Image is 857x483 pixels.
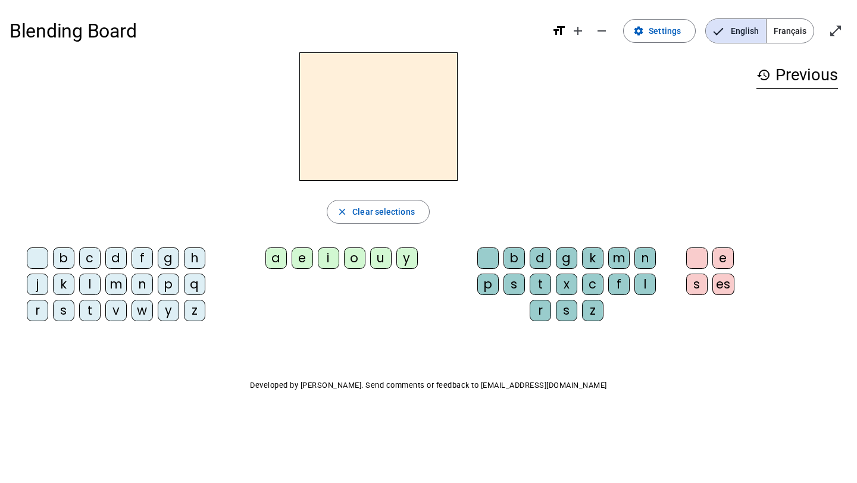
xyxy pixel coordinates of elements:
[337,206,348,217] mat-icon: close
[79,274,101,295] div: l
[608,274,630,295] div: f
[79,247,101,269] div: c
[344,247,365,269] div: o
[828,24,843,38] mat-icon: open_in_full
[132,300,153,321] div: w
[712,247,734,269] div: e
[105,247,127,269] div: d
[158,274,179,295] div: p
[556,300,577,321] div: s
[556,247,577,269] div: g
[27,300,48,321] div: r
[756,62,838,89] h3: Previous
[767,19,814,43] span: Français
[105,300,127,321] div: v
[530,274,551,295] div: t
[634,247,656,269] div: n
[10,12,542,50] h1: Blending Board
[132,247,153,269] div: f
[53,247,74,269] div: b
[756,68,771,82] mat-icon: history
[327,200,430,224] button: Clear selections
[706,19,766,43] span: English
[184,274,205,295] div: q
[595,24,609,38] mat-icon: remove
[352,205,415,219] span: Clear selections
[184,300,205,321] div: z
[633,26,644,36] mat-icon: settings
[292,247,313,269] div: e
[582,300,603,321] div: z
[10,378,847,393] p: Developed by [PERSON_NAME]. Send comments or feedback to [EMAIL_ADDRESS][DOMAIN_NAME]
[552,24,566,38] mat-icon: format_size
[396,247,418,269] div: y
[686,274,708,295] div: s
[582,274,603,295] div: c
[184,247,205,269] div: h
[582,247,603,269] div: k
[503,247,525,269] div: b
[477,274,499,295] div: p
[590,19,614,43] button: Decrease font size
[634,274,656,295] div: l
[712,274,734,295] div: es
[571,24,585,38] mat-icon: add
[105,274,127,295] div: m
[318,247,339,269] div: i
[566,19,590,43] button: Increase font size
[608,247,630,269] div: m
[530,247,551,269] div: d
[530,300,551,321] div: r
[623,19,696,43] button: Settings
[503,274,525,295] div: s
[158,247,179,269] div: g
[27,274,48,295] div: j
[705,18,814,43] mat-button-toggle-group: Language selection
[556,274,577,295] div: x
[132,274,153,295] div: n
[824,19,847,43] button: Enter full screen
[53,274,74,295] div: k
[265,247,287,269] div: a
[649,24,681,38] span: Settings
[79,300,101,321] div: t
[158,300,179,321] div: y
[53,300,74,321] div: s
[370,247,392,269] div: u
